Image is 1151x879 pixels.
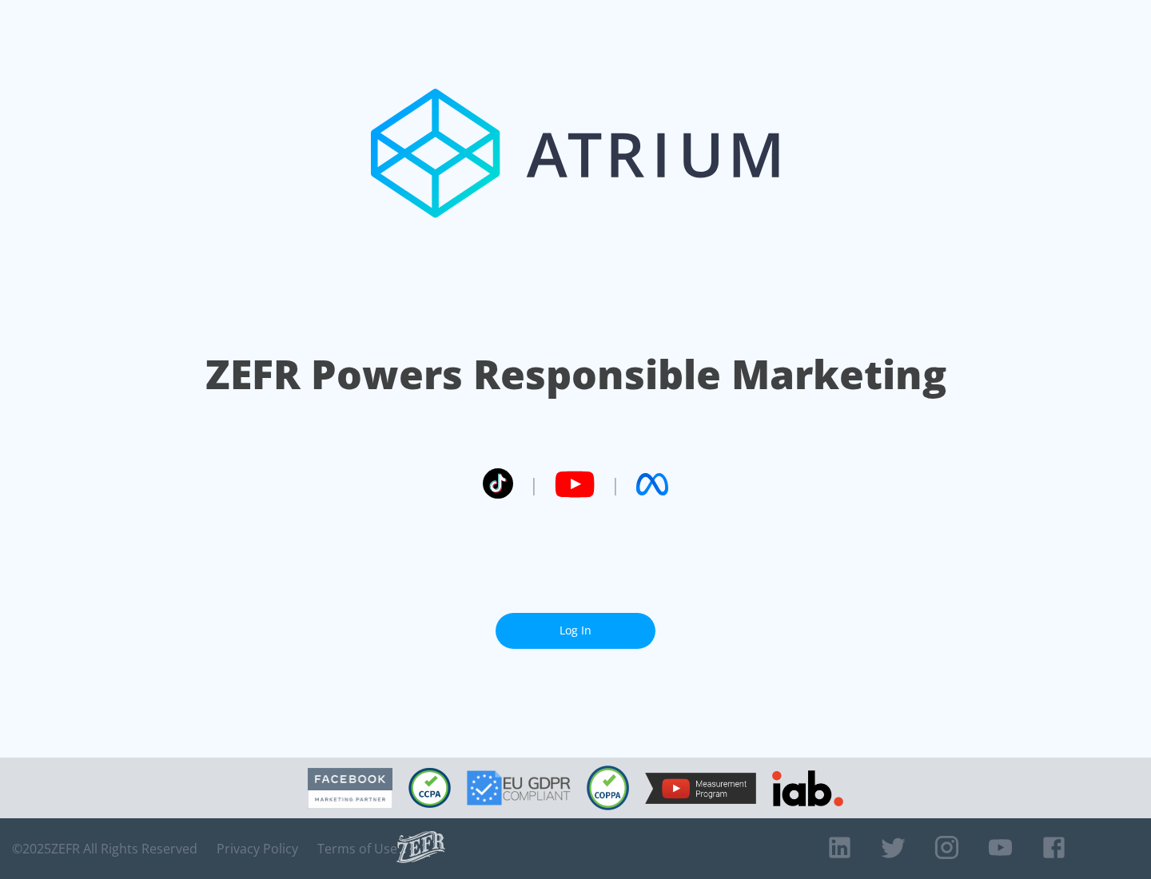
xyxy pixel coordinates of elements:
img: IAB [772,770,843,806]
img: COPPA Compliant [587,766,629,810]
img: CCPA Compliant [408,768,451,808]
a: Log In [496,613,655,649]
h1: ZEFR Powers Responsible Marketing [205,347,946,402]
span: | [529,472,539,496]
span: © 2025 ZEFR All Rights Reserved [12,841,197,857]
a: Privacy Policy [217,841,298,857]
a: Terms of Use [317,841,397,857]
img: GDPR Compliant [467,770,571,805]
span: | [611,472,620,496]
img: Facebook Marketing Partner [308,768,392,809]
img: YouTube Measurement Program [645,773,756,804]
